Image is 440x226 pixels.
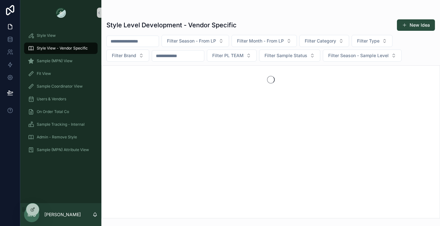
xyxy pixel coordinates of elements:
[162,35,229,47] button: Select Button
[24,81,98,92] a: Sample Coordinator View
[323,50,402,62] button: Select Button
[112,52,136,59] span: Filter Brand
[24,144,98,156] a: Sample (MPN) Attribute View
[232,35,297,47] button: Select Button
[37,46,88,51] span: Style View - Vendor Specific
[37,135,77,140] span: Admin - Remove Style
[24,68,98,79] a: Fit View
[37,147,89,152] span: Sample (MPN) Attribute View
[37,122,85,127] span: Sample Tracking - Internal
[106,50,149,62] button: Select Button
[299,35,349,47] button: Select Button
[24,93,98,105] a: Users & Vendors
[20,25,101,164] div: scrollable content
[24,30,98,41] a: Style View
[328,52,389,59] span: Filter Season - Sample Level
[24,43,98,54] a: Style View - Vendor Specific
[305,38,336,44] span: Filter Category
[237,38,284,44] span: Filter Month - From LP
[24,55,98,67] a: Sample (MPN) View
[352,35,392,47] button: Select Button
[44,211,81,218] p: [PERSON_NAME]
[37,109,69,114] span: On Order Total Co
[37,84,83,89] span: Sample Coordinator View
[37,71,51,76] span: Fit View
[212,52,244,59] span: Filter PL TEAM
[24,106,98,117] a: On Order Total Co
[37,96,66,102] span: Users & Vendors
[37,58,73,63] span: Sample (MPN) View
[265,52,307,59] span: Filter Sample Status
[24,131,98,143] a: Admin - Remove Style
[259,50,320,62] button: Select Button
[207,50,257,62] button: Select Button
[37,33,56,38] span: Style View
[106,21,237,30] h1: Style Level Development - Vendor Specific
[167,38,216,44] span: Filter Season - From LP
[24,119,98,130] a: Sample Tracking - Internal
[357,38,379,44] span: Filter Type
[56,8,66,18] img: App logo
[397,19,435,31] button: New Idea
